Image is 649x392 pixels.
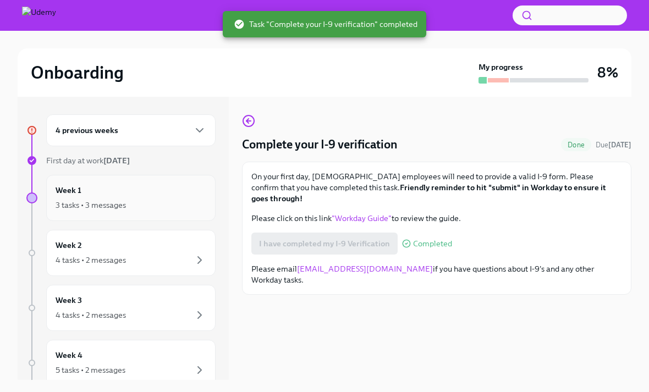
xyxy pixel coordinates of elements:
[56,310,126,321] div: 4 tasks • 2 messages
[251,183,606,203] strong: Friendly reminder to hit "submit" in Workday to ensure it goes through!
[22,7,56,24] img: Udemy
[251,213,622,224] p: Please click on this link to review the guide.
[26,155,216,166] a: First day at work[DATE]
[251,171,622,204] p: On your first day, [DEMOGRAPHIC_DATA] employees will need to provide a valid I-9 form. Please con...
[56,239,82,251] h6: Week 2
[46,114,216,146] div: 4 previous weeks
[56,294,82,306] h6: Week 3
[31,62,124,84] h2: Onboarding
[56,184,81,196] h6: Week 1
[46,156,130,165] span: First day at work
[234,19,417,30] span: Task "Complete your I-9 verification" completed
[56,200,126,211] div: 3 tasks • 3 messages
[332,213,392,223] a: "Workday Guide"
[56,124,118,136] h6: 4 previous weeks
[26,230,216,276] a: Week 24 tasks • 2 messages
[242,136,398,153] h4: Complete your I-9 verification
[297,264,433,274] a: [EMAIL_ADDRESS][DOMAIN_NAME]
[608,141,631,149] strong: [DATE]
[56,365,125,376] div: 5 tasks • 2 messages
[413,240,452,248] span: Completed
[103,156,130,165] strong: [DATE]
[251,263,622,285] p: Please email if you have questions about I-9's and any other Workday tasks.
[479,62,523,73] strong: My progress
[597,63,618,82] h3: 8%
[26,285,216,331] a: Week 34 tasks • 2 messages
[26,175,216,221] a: Week 13 tasks • 3 messages
[26,340,216,386] a: Week 45 tasks • 2 messages
[596,141,631,149] span: Due
[56,349,82,361] h6: Week 4
[561,141,591,149] span: Done
[56,255,126,266] div: 4 tasks • 2 messages
[596,140,631,150] span: August 8th, 2025 10:00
